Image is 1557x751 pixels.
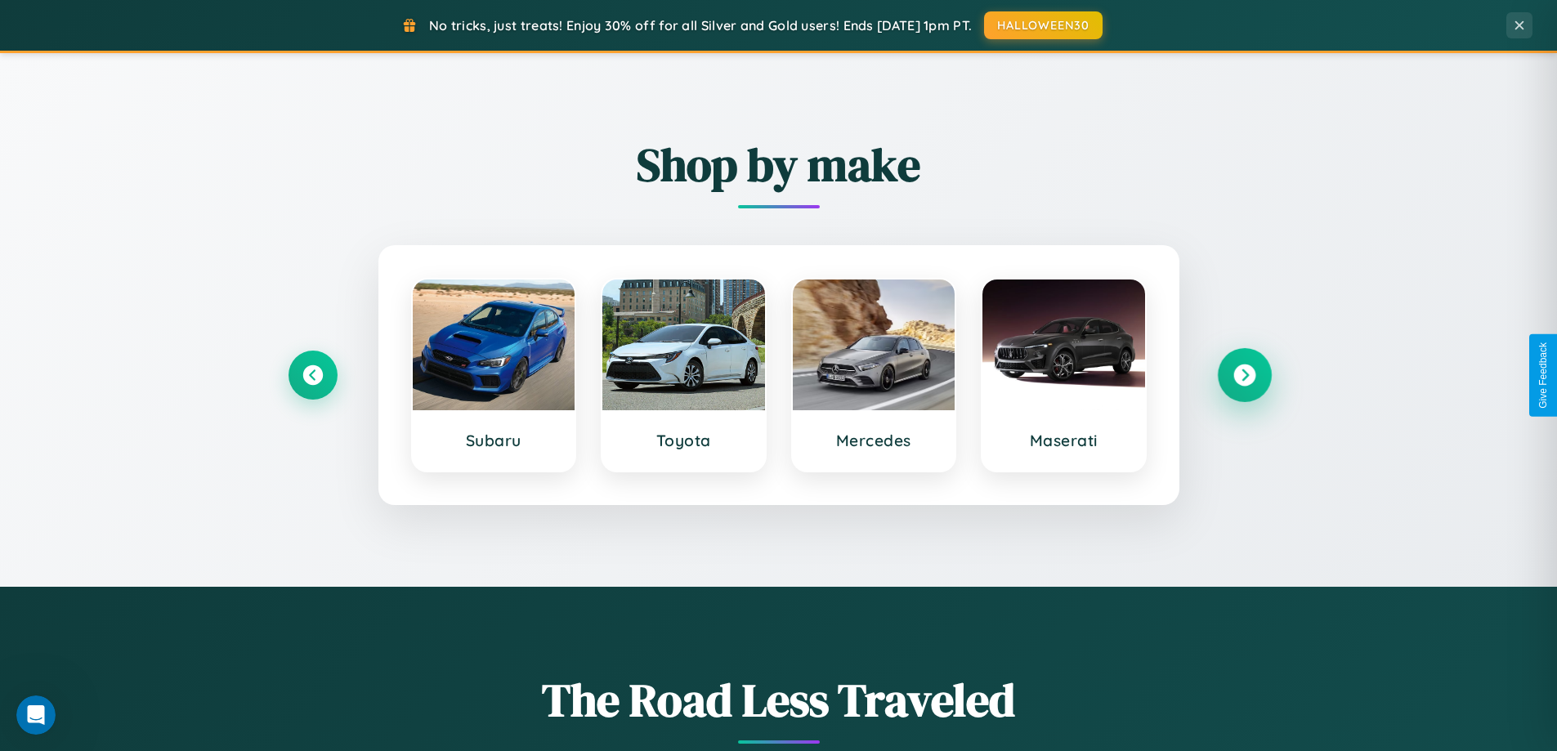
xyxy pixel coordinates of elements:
h3: Mercedes [809,431,939,450]
button: HALLOWEEN30 [984,11,1103,39]
h3: Subaru [429,431,559,450]
span: No tricks, just treats! Enjoy 30% off for all Silver and Gold users! Ends [DATE] 1pm PT. [429,17,972,34]
h3: Toyota [619,431,749,450]
div: Give Feedback [1537,342,1549,409]
iframe: Intercom live chat [16,695,56,735]
h1: The Road Less Traveled [289,668,1269,731]
h2: Shop by make [289,133,1269,196]
h3: Maserati [999,431,1129,450]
